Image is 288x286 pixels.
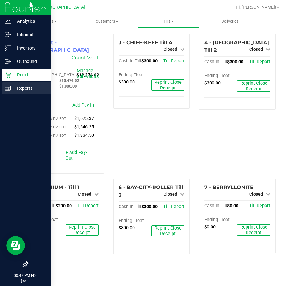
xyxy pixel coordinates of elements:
div: Ending Float [119,72,151,78]
a: + Add Pay-In [69,102,94,108]
span: $1,800.00 [59,84,77,88]
a: + Add Pay-Out [66,150,87,161]
span: $300.00 [119,225,135,231]
span: $200.00 [56,203,72,208]
span: Tills [138,19,199,24]
button: Reprint Close Receipt [66,224,98,236]
a: Count Vault [72,55,99,60]
p: Reports [11,84,48,92]
span: Closed [78,192,91,197]
button: Reprint Close Receipt [151,225,184,236]
a: Till Report [77,203,99,208]
span: $1,675.37 [74,116,94,121]
span: Hi, [PERSON_NAME]! [236,5,276,10]
p: Analytics [11,17,48,25]
span: Reprint Close Receipt [240,81,267,92]
span: Reprint Close Receipt [154,80,182,91]
span: Reprint Close Receipt [69,225,96,236]
inline-svg: Analytics [5,18,11,24]
span: $300.00 [141,204,158,209]
span: $0.00 [204,224,216,230]
span: $1,646.25 [74,124,94,130]
a: Deliveries [199,15,261,28]
span: 4 - [GEOGRAPHIC_DATA] Till 2 [204,40,269,53]
inline-svg: Inbound [5,31,11,38]
span: 6 - BAY-CITY-ROLLER Till 3 [119,184,183,198]
div: Ending Float [119,218,151,224]
span: Deliveries [213,19,247,24]
button: Reprint Close Receipt [237,224,270,236]
span: $300.00 [204,80,221,86]
span: Closed [249,192,263,197]
span: [GEOGRAPHIC_DATA] [42,5,85,10]
span: Cash In Till [119,58,141,64]
span: Reprint Close Receipt [240,225,267,236]
span: Reprint Close Receipt [154,226,182,236]
a: Tills [138,15,199,28]
iframe: Resource center [6,236,25,255]
p: Inbound [11,31,48,38]
p: Retail [11,71,48,79]
span: Cash In [GEOGRAPHIC_DATA]: [33,67,76,78]
a: Till Report [163,204,184,209]
div: Ending Float [204,217,237,223]
span: 3 - CHIEF-KEEF Till 4 [119,40,172,45]
span: $300.00 [141,58,158,64]
a: Till Report [163,58,184,64]
a: Till Report [249,203,270,208]
span: Closed [249,47,263,52]
span: Customers [77,19,138,24]
span: $10,474.02 [59,78,79,83]
a: Manage Sub-Vaults [77,68,99,79]
span: 5 - LITHIUM - Till 1 [33,184,79,190]
p: Inventory [11,44,48,52]
span: $0.00 [227,203,238,208]
a: Till Report [249,59,270,64]
span: Closed [164,47,177,52]
inline-svg: Inventory [5,45,11,51]
span: $1,334.50 [74,133,94,138]
button: Reprint Close Receipt [237,80,270,92]
span: Cash In Till [204,59,227,64]
span: $300.00 [119,79,135,85]
span: Cash In Till [204,203,227,208]
span: 7 - BERRYLLONITE [204,184,253,190]
button: Reprint Close Receipt [151,79,184,91]
a: Customers [76,15,138,28]
p: [DATE] [3,279,48,283]
inline-svg: Reports [5,85,11,91]
div: Ending Float [204,73,237,79]
span: $300.00 [227,59,243,64]
inline-svg: Outbound [5,58,11,64]
span: 1 - Vault - [GEOGRAPHIC_DATA] WC [33,40,89,60]
span: Closed [164,192,177,197]
span: Cash In Till [119,204,141,209]
p: 08:47 PM EDT [3,273,48,279]
p: Outbound [11,58,48,65]
inline-svg: Retail [5,72,11,78]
